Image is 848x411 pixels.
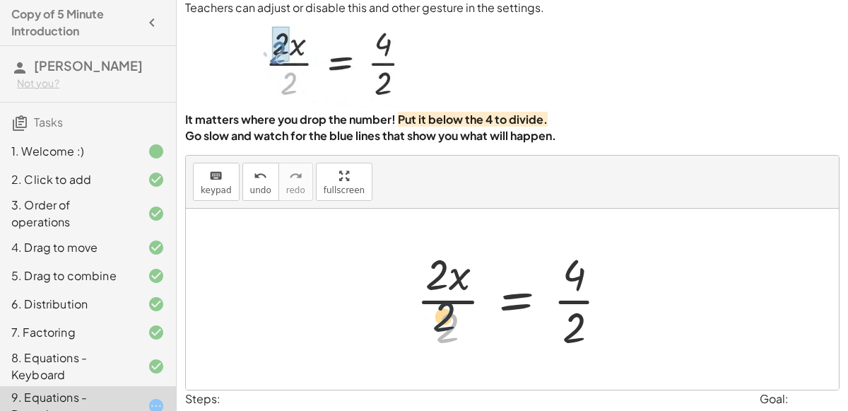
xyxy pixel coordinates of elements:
[286,185,305,195] span: redo
[148,267,165,284] i: Task finished and correct.
[148,143,165,160] i: Task finished.
[250,185,271,195] span: undo
[324,185,365,195] span: fullscreen
[11,267,125,284] div: 5. Drag to combine
[185,112,396,127] strong: It matters where you drop the number!
[148,239,165,256] i: Task finished and correct.
[11,143,125,160] div: 1. Welcome :)
[11,296,125,313] div: 6. Distribution
[34,115,63,129] span: Tasks
[253,16,414,108] img: f04a247ee762580a19906ee7ff734d5e81d48765f791dad02b27e08effb4d988.webp
[185,391,220,406] label: Steps:
[760,390,840,407] div: Goal:
[11,324,125,341] div: 7. Factoring
[242,163,279,201] button: undoundo
[11,349,125,383] div: 8. Equations - Keyboard
[11,171,125,188] div: 2. Click to add
[193,163,240,201] button: keyboardkeypad
[34,57,143,74] span: [PERSON_NAME]
[289,168,302,185] i: redo
[11,197,125,231] div: 3. Order of operations
[254,168,267,185] i: undo
[148,324,165,341] i: Task finished and correct.
[209,168,223,185] i: keyboard
[11,239,125,256] div: 4. Drag to move
[316,163,372,201] button: fullscreen
[148,358,165,375] i: Task finished and correct.
[17,76,165,91] div: Not you?
[148,171,165,188] i: Task finished and correct.
[201,185,232,195] span: keypad
[148,296,165,313] i: Task finished and correct.
[185,128,556,143] strong: Go slow and watch for the blue lines that show you what will happen.
[148,205,165,222] i: Task finished and correct.
[11,6,139,40] h4: Copy of 5 Minute Introduction
[398,112,548,127] strong: Put it below the 4 to divide.
[278,163,313,201] button: redoredo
